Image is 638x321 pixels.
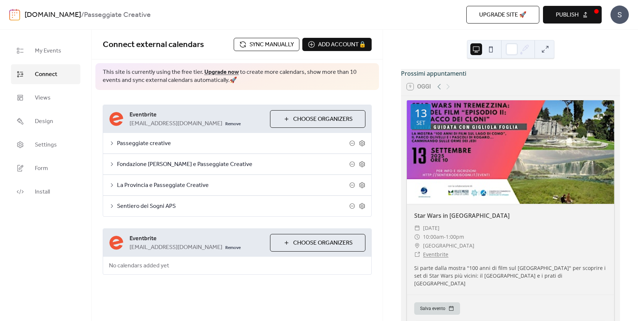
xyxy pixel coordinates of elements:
[293,239,353,248] span: Choose Organizers
[225,121,241,127] span: Remove
[130,111,264,119] span: Eventbrite
[117,202,349,211] span: Sentiero dei Sogni APS
[130,119,222,128] span: [EMAIL_ADDRESS][DOMAIN_NAME]
[556,11,579,19] span: Publish
[423,232,444,241] span: 10:00am
[446,232,464,241] span: 1:00pm
[225,245,241,251] span: Remove
[610,6,629,24] div: S
[35,47,61,55] span: My Events
[401,69,620,78] div: Prossimi appuntamenti
[466,6,539,24] button: Upgrade site 🚀
[35,164,48,173] span: Form
[11,111,80,131] a: Design
[103,257,175,275] span: No calendars added yet
[11,158,80,178] a: Form
[414,241,420,250] div: ​
[130,234,264,243] span: Eventbrite
[234,38,299,51] button: Sync manually
[11,64,80,84] a: Connect
[423,224,440,232] span: [DATE]
[204,66,239,78] a: Upgrade now
[84,8,151,22] b: Passeggiate Creative
[270,110,365,128] button: Choose Organizers
[117,181,349,190] span: La Provincia e Passeggiate Creative
[117,160,349,169] span: Fondazione [PERSON_NAME] e Passeggiate Creative
[414,212,510,220] a: Star Wars in [GEOGRAPHIC_DATA]
[11,88,80,108] a: Views
[423,241,474,250] span: [GEOGRAPHIC_DATA]
[35,141,57,149] span: Settings
[81,8,84,22] b: /
[11,41,80,61] a: My Events
[415,108,427,119] div: 13
[249,40,294,49] span: Sync manually
[414,224,420,232] div: ​
[109,235,124,250] img: eventbrite
[416,120,425,126] div: set
[407,264,614,287] div: Si parte dalla mostra "100 anni di film sul [GEOGRAPHIC_DATA]" per scoprire i set di Star Wars pi...
[270,234,365,252] button: Choose Organizers
[479,11,526,19] span: Upgrade site 🚀
[35,188,50,196] span: Install
[35,70,57,79] span: Connect
[103,68,372,85] span: This site is currently using the free tier. to create more calendars, show more than 10 events an...
[293,115,353,124] span: Choose Organizers
[414,302,460,315] button: Salva evento
[130,243,222,252] span: [EMAIL_ADDRESS][DOMAIN_NAME]
[543,6,602,24] button: Publish
[423,251,448,258] a: Eventbrite
[9,9,20,21] img: logo
[35,117,53,126] span: Design
[444,232,446,241] span: -
[117,139,349,148] span: Passeggiate creative
[25,8,81,22] a: [DOMAIN_NAME]
[109,112,124,126] img: eventbrite
[35,94,51,102] span: Views
[11,135,80,155] a: Settings
[414,232,420,241] div: ​
[414,250,420,259] div: ​
[103,37,204,53] span: Connect external calendars
[11,182,80,202] a: Install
